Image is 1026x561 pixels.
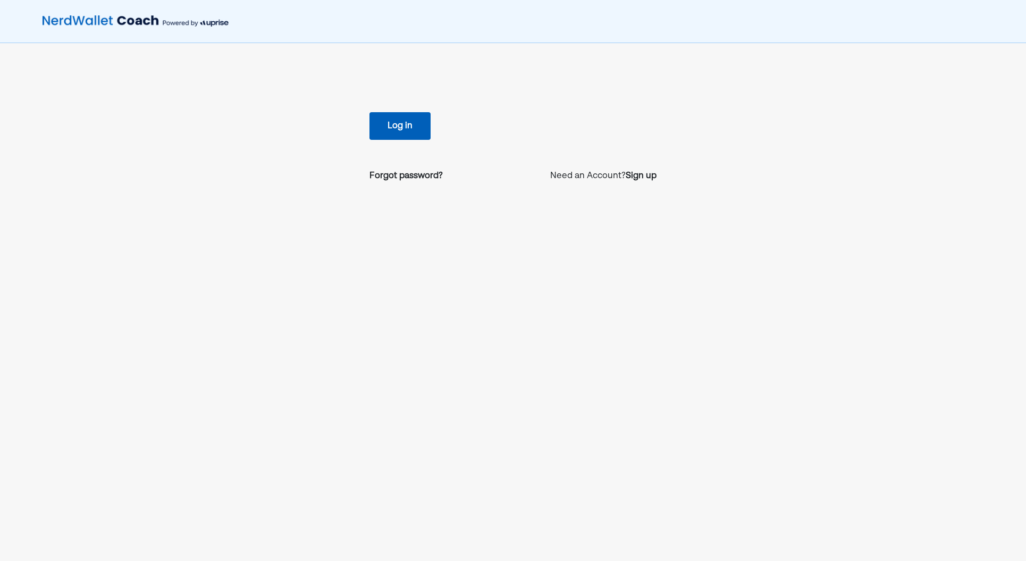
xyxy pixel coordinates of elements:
[369,112,431,140] button: Log in
[550,170,657,182] p: Need an Account?
[369,170,443,182] a: Forgot password?
[626,170,657,182] a: Sign up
